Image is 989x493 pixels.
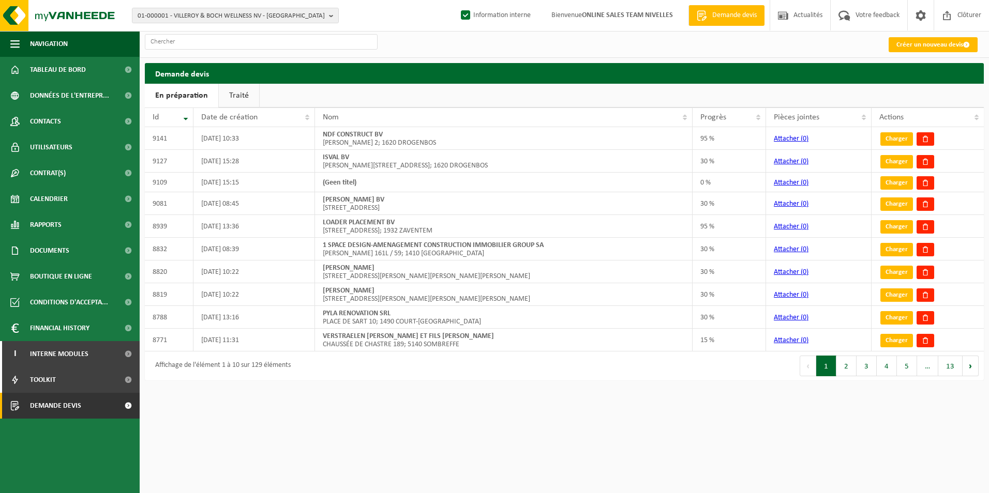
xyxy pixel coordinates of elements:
[774,314,808,321] a: Attacher (0)
[30,57,86,83] span: Tableau de bord
[145,283,193,306] td: 8819
[880,266,913,279] a: Charger
[897,356,917,376] button: 5
[803,268,806,276] span: 0
[30,264,92,289] span: Boutique en ligne
[917,356,938,376] span: …
[30,289,108,315] span: Conditions d'accepta...
[323,310,391,317] strong: PYLA RENOVATION SRL
[30,367,56,393] span: Toolkit
[315,192,693,215] td: [STREET_ADDRESS]
[693,306,767,329] td: 30 %
[582,11,673,19] strong: ONLINE SALES TEAM NIVELLES
[193,150,315,173] td: [DATE] 15:28
[774,113,819,121] span: Pièces jointes
[800,356,816,376] button: Previous
[10,341,20,367] span: I
[880,311,913,325] a: Charger
[693,215,767,238] td: 95 %
[219,84,259,107] a: Traité
[693,127,767,150] td: 95 %
[315,329,693,351] td: CHAUSSÉE DE CHASTRE 189; 5140 SOMBREFFE
[30,341,88,367] span: Interne modules
[132,8,339,23] button: 01-000001 - VILLEROY & BOCH WELLNESS NV - [GEOGRAPHIC_DATA]
[693,260,767,283] td: 30 %
[323,264,374,272] strong: [PERSON_NAME]
[193,306,315,329] td: [DATE] 13:16
[145,34,378,50] input: Chercher
[145,306,193,329] td: 8788
[30,31,68,57] span: Navigation
[774,135,808,143] a: Attacher (0)
[963,356,979,376] button: Next
[774,158,808,165] a: Attacher (0)
[193,238,315,260] td: [DATE] 08:39
[323,131,383,138] strong: NDF CONSTRUCT BV
[700,113,726,121] span: Progrès
[315,238,693,260] td: [PERSON_NAME] 161L / 59; 1410 [GEOGRAPHIC_DATA]
[145,63,984,83] h2: Demande devis
[323,219,395,226] strong: LOADER PLACEMENT BV
[803,200,806,208] span: 0
[145,84,218,107] a: En préparation
[880,155,913,168] a: Charger
[803,245,806,253] span: 0
[693,173,767,192] td: 0 %
[880,243,913,256] a: Charger
[836,356,857,376] button: 2
[774,336,808,344] a: Attacher (0)
[938,356,963,376] button: 13
[693,238,767,260] td: 30 %
[880,334,913,347] a: Charger
[193,215,315,238] td: [DATE] 13:36
[193,173,315,192] td: [DATE] 15:15
[138,8,325,24] span: 01-000001 - VILLEROY & BOCH WELLNESS NV - [GEOGRAPHIC_DATA]
[30,315,89,341] span: Financial History
[816,356,836,376] button: 1
[693,283,767,306] td: 30 %
[315,215,693,238] td: [STREET_ADDRESS]; 1932 ZAVENTEM
[30,212,62,238] span: Rapports
[693,329,767,351] td: 15 %
[803,135,806,143] span: 0
[803,314,806,321] span: 0
[30,160,66,186] span: Contrat(s)
[30,109,61,134] span: Contacts
[688,5,765,26] a: Demande devis
[323,196,384,204] strong: [PERSON_NAME] BV
[880,220,913,234] a: Charger
[774,200,808,208] a: Attacher (0)
[145,150,193,173] td: 9127
[323,287,374,295] strong: [PERSON_NAME]
[315,306,693,329] td: PLACE DE SART 10; 1490 COURT-[GEOGRAPHIC_DATA]
[145,260,193,283] td: 8820
[459,8,531,23] label: Information interne
[710,10,759,21] span: Demande devis
[323,241,544,249] strong: 1 SPACE DESIGN-AMENAGEMENT CONSTRUCTION IMMOBILIER GROUP SA
[145,329,193,351] td: 8771
[30,83,109,109] span: Données de l'entrepr...
[145,127,193,150] td: 9141
[774,268,808,276] a: Attacher (0)
[193,329,315,351] td: [DATE] 11:31
[857,356,877,376] button: 3
[877,356,897,376] button: 4
[880,176,913,190] a: Charger
[145,238,193,260] td: 8832
[693,150,767,173] td: 30 %
[880,197,913,211] a: Charger
[774,179,808,187] a: Attacher (0)
[323,153,349,161] strong: ISVAL BV
[153,113,159,121] span: Id
[774,223,808,230] a: Attacher (0)
[315,127,693,150] td: [PERSON_NAME] 2; 1620 DROGENBOS
[879,113,904,121] span: Actions
[803,158,806,165] span: 0
[323,332,494,340] strong: VERSTRAELEN [PERSON_NAME] ET FILS [PERSON_NAME]
[30,134,72,160] span: Utilisateurs
[30,186,68,212] span: Calendrier
[889,37,978,52] a: Créer un nouveau devis
[803,291,806,299] span: 0
[30,238,69,264] span: Documents
[880,132,913,146] a: Charger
